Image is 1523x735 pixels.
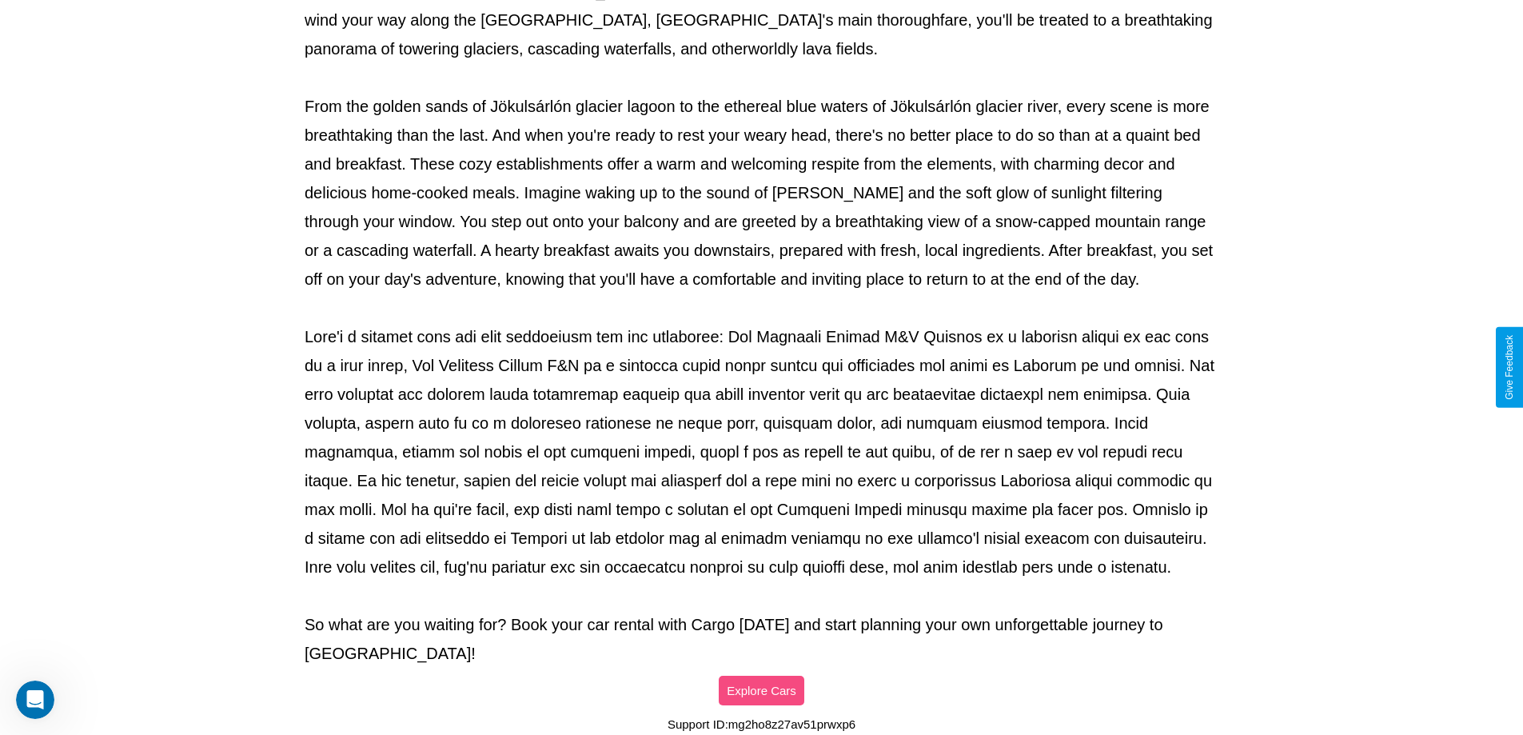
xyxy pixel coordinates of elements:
[719,676,804,705] button: Explore Cars
[668,713,855,735] p: Support ID: mg2ho8z27av51prwxp6
[16,681,54,719] iframe: Intercom live chat
[1504,335,1515,400] div: Give Feedback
